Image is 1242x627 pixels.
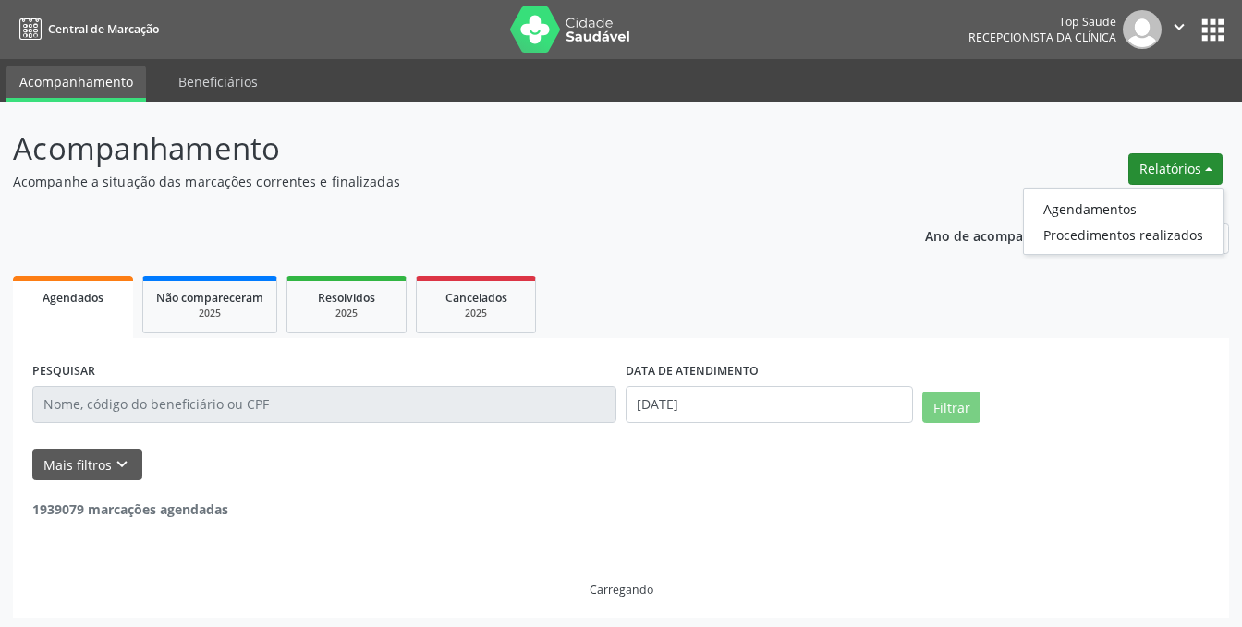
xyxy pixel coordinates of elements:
[43,290,103,306] span: Agendados
[626,386,913,423] input: Selecione um intervalo
[968,14,1116,30] div: Top Saude
[13,126,864,172] p: Acompanhamento
[318,290,375,306] span: Resolvidos
[1123,10,1162,49] img: img
[968,30,1116,45] span: Recepcionista da clínica
[922,392,980,423] button: Filtrar
[590,582,653,597] div: Carregando
[32,357,95,386] label: PESQUISAR
[1197,14,1229,46] button: apps
[32,449,142,481] button: Mais filtroskeyboard_arrow_down
[925,223,1089,247] p: Ano de acompanhamento
[1128,153,1223,185] button: Relatórios
[1162,10,1197,49] button: 
[445,290,507,306] span: Cancelados
[112,454,132,475] i: keyboard_arrow_down
[1169,17,1189,37] i: 
[13,14,159,44] a: Central de Marcação
[1023,188,1224,255] ul: Relatórios
[6,66,146,102] a: Acompanhamento
[13,172,864,191] p: Acompanhe a situação das marcações correntes e finalizadas
[1024,222,1223,247] a: Procedimentos realizados
[156,307,263,320] div: 2025
[48,21,159,37] span: Central de Marcação
[430,307,522,320] div: 2025
[32,386,616,423] input: Nome, código do beneficiário ou CPF
[165,66,271,98] a: Beneficiários
[300,307,393,320] div: 2025
[32,500,228,518] strong: 1939079 marcações agendadas
[626,357,759,386] label: DATA DE ATENDIMENTO
[1024,196,1223,222] a: Agendamentos
[156,290,263,306] span: Não compareceram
